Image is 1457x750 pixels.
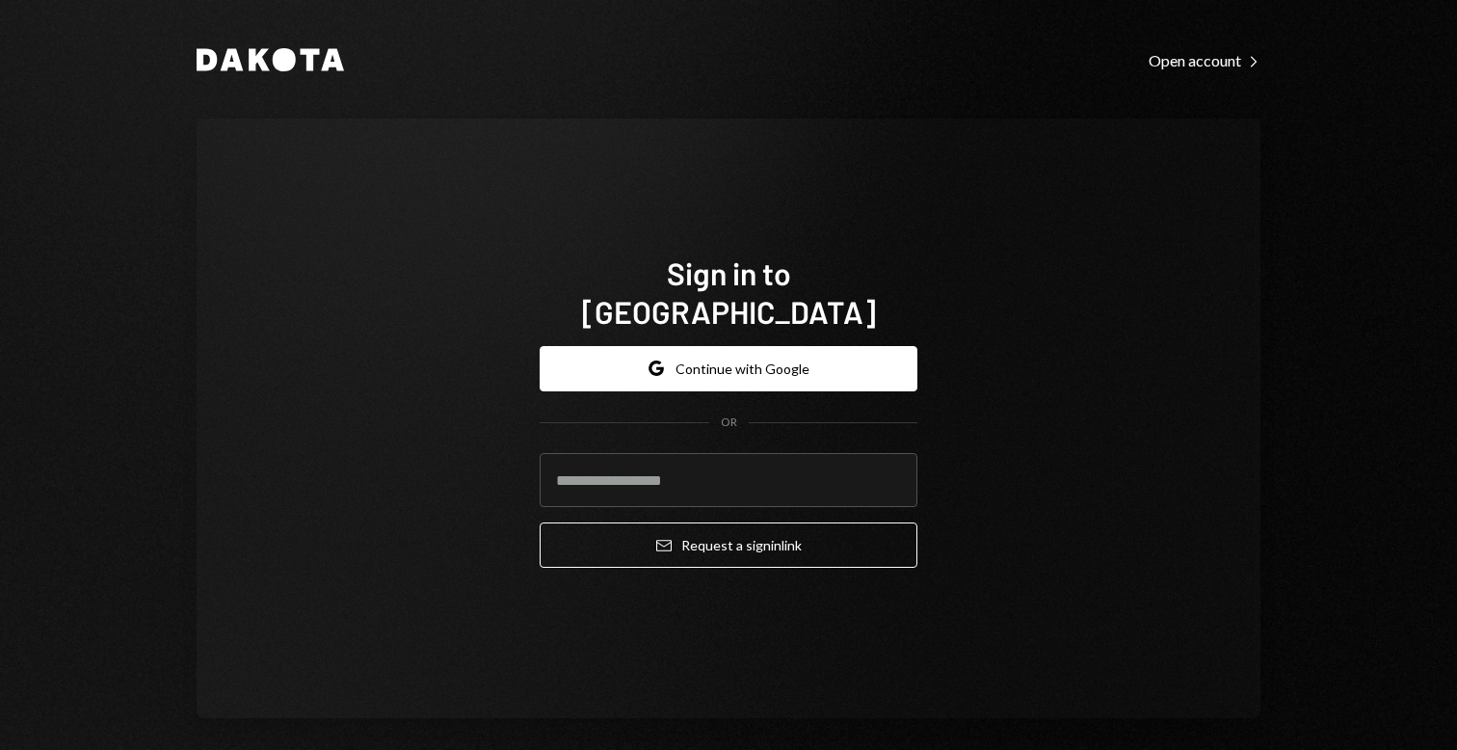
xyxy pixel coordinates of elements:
a: Open account [1149,49,1260,70]
button: Continue with Google [540,346,917,391]
button: Request a signinlink [540,522,917,568]
h1: Sign in to [GEOGRAPHIC_DATA] [540,254,917,331]
div: OR [721,415,737,431]
div: Open account [1149,51,1260,70]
